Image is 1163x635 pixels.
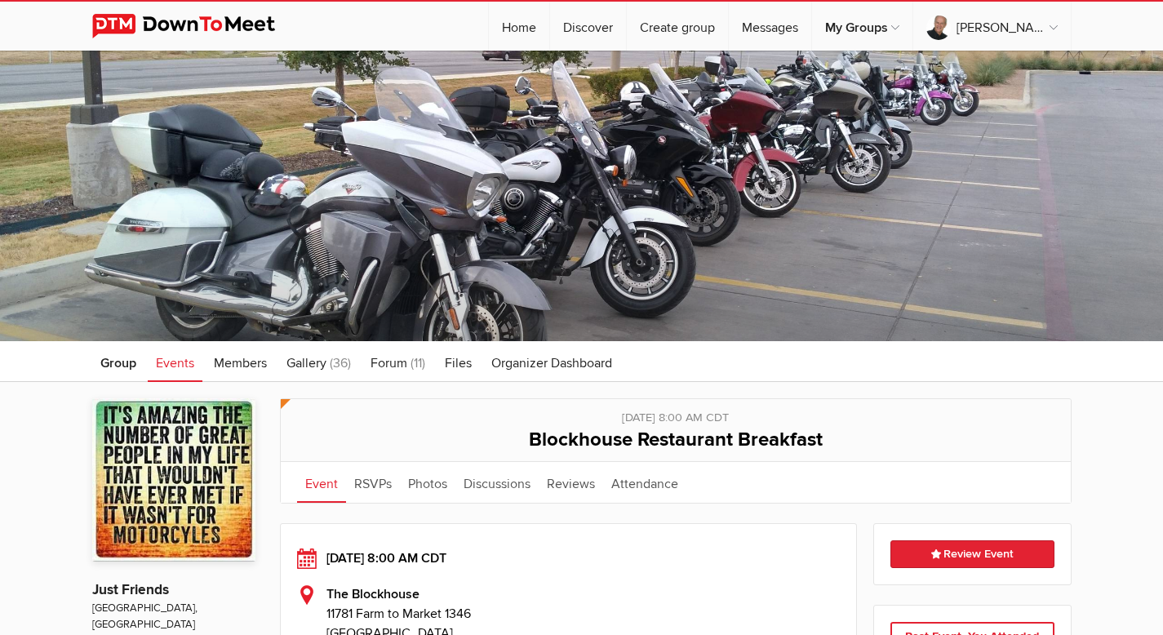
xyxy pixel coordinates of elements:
a: Files [437,341,480,382]
a: Review Event [890,540,1054,568]
a: My Groups [812,2,912,51]
span: (36) [330,355,351,371]
div: [DATE] 8:00 AM CDT [297,548,841,568]
a: Discover [550,2,626,51]
span: Events [156,355,194,371]
a: RSVPs [346,462,400,503]
span: [GEOGRAPHIC_DATA], [GEOGRAPHIC_DATA] [92,601,255,633]
a: Home [489,2,549,51]
a: Attendance [603,462,686,503]
img: Just Friends [92,398,255,562]
a: Group [92,341,144,382]
a: Events [148,341,202,382]
span: Blockhouse Restaurant Breakfast [529,428,823,451]
a: Event [297,462,346,503]
span: Members [214,355,267,371]
span: Forum [371,355,407,371]
a: Create group [627,2,728,51]
a: Just Friends [92,581,169,598]
span: Files [445,355,472,371]
div: [DATE] 8:00 AM CDT [297,399,1054,427]
span: Gallery [286,355,326,371]
a: Gallery (36) [278,341,359,382]
b: The Blockhouse [326,586,419,602]
span: Group [100,355,136,371]
a: [PERSON_NAME] [913,2,1071,51]
span: Organizer Dashboard [491,355,612,371]
a: Messages [729,2,811,51]
span: (11) [411,355,425,371]
a: Photos [400,462,455,503]
img: DownToMeet [92,14,300,38]
a: Organizer Dashboard [483,341,620,382]
a: Discussions [455,462,539,503]
a: Forum (11) [362,341,433,382]
span: 11781 Farm to Market 1346 [326,604,841,624]
a: Members [206,341,275,382]
a: Reviews [539,462,603,503]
